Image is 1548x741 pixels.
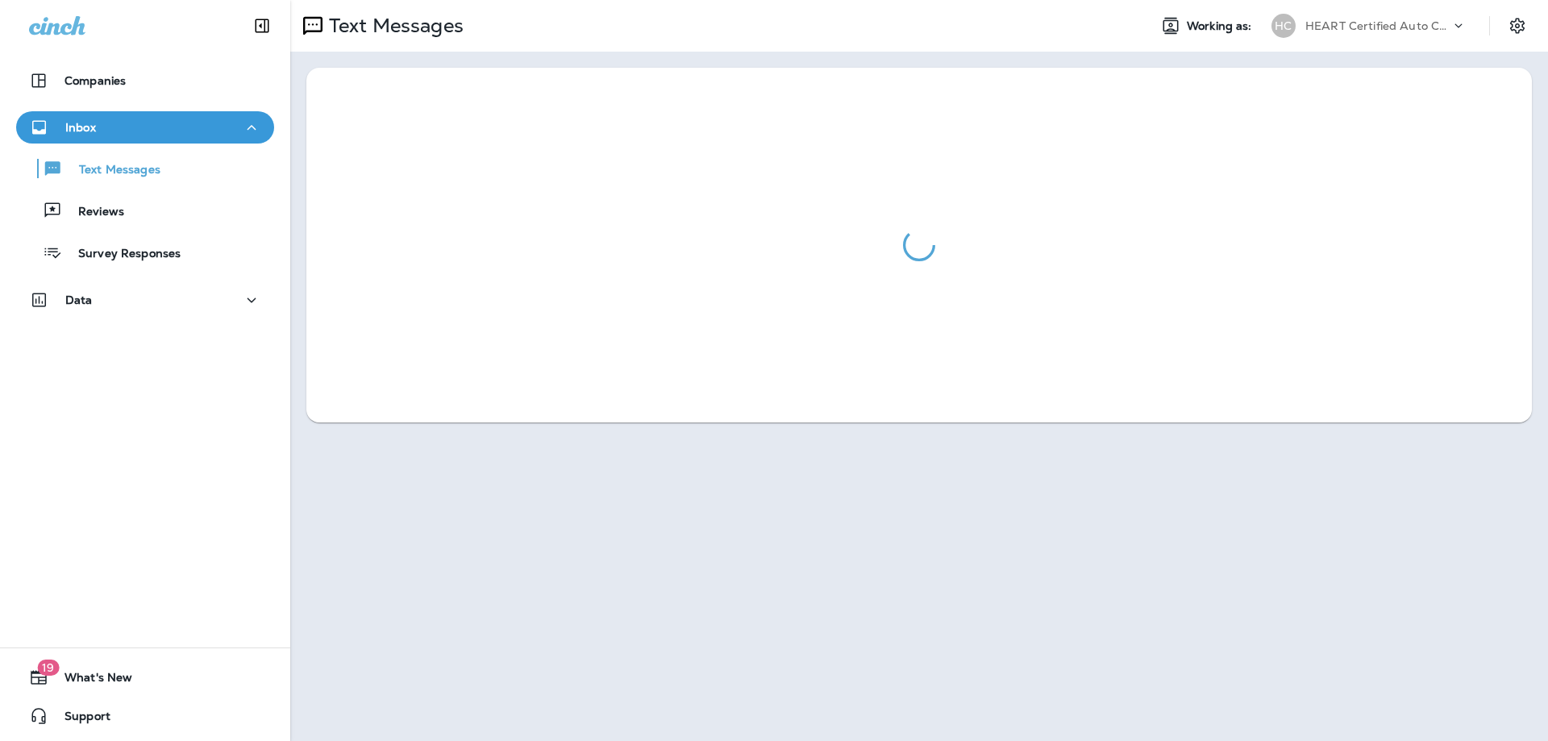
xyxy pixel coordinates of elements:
[37,660,59,676] span: 19
[16,194,274,227] button: Reviews
[64,74,126,87] p: Companies
[65,121,96,134] p: Inbox
[16,661,274,693] button: 19What's New
[48,710,110,729] span: Support
[1305,19,1450,32] p: HEART Certified Auto Care
[239,10,285,42] button: Collapse Sidebar
[322,14,464,38] p: Text Messages
[16,152,274,185] button: Text Messages
[16,111,274,144] button: Inbox
[63,163,160,178] p: Text Messages
[62,247,181,262] p: Survey Responses
[16,284,274,316] button: Data
[65,293,93,306] p: Data
[16,235,274,269] button: Survey Responses
[16,700,274,732] button: Support
[48,671,132,690] span: What's New
[1503,11,1532,40] button: Settings
[1271,14,1296,38] div: HC
[16,65,274,97] button: Companies
[62,205,124,220] p: Reviews
[1187,19,1255,33] span: Working as:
